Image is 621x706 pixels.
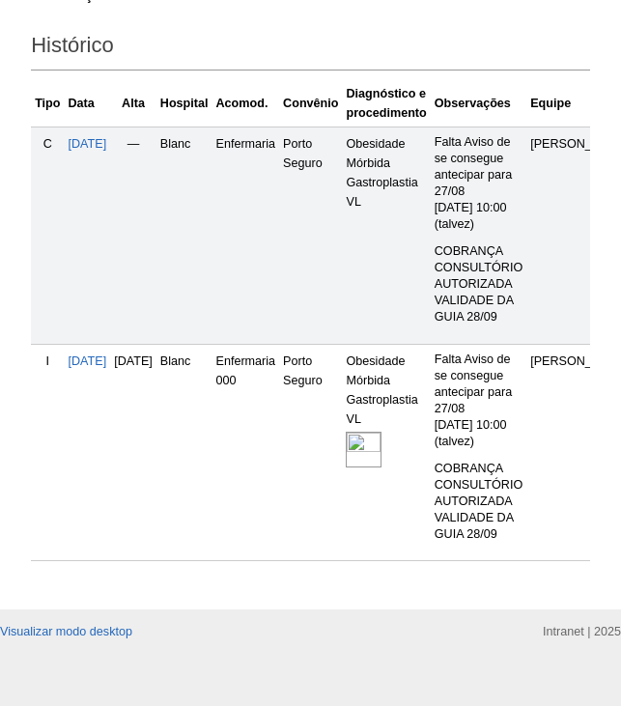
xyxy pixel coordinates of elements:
[212,80,280,127] th: Acomod.
[435,134,522,233] p: Falta Aviso de se consegue antecipar para 27/08 [DATE] 10:00 (talvez)
[279,344,342,561] td: Porto Seguro
[31,80,64,127] th: Tipo
[212,127,280,344] td: Enfermaria
[156,344,212,561] td: Blanc
[69,137,107,151] a: [DATE]
[342,80,430,127] th: Diagnóstico e procedimento
[65,80,111,127] th: Data
[35,134,60,154] div: C
[110,127,156,344] td: —
[110,80,156,127] th: Alta
[31,26,590,71] h2: Histórico
[212,344,280,561] td: Enfermaria 000
[342,344,430,561] td: Obesidade Mórbida Gastroplastia VL
[431,80,526,127] th: Observações
[35,352,60,371] div: I
[279,80,342,127] th: Convênio
[435,243,522,325] p: COBRANÇA CONSULTÓRIO AUTORIZADA VALIDADE DA GUIA 28/09
[543,622,621,641] div: Intranet | 2025
[435,461,522,543] p: COBRANÇA CONSULTÓRIO AUTORIZADA VALIDADE DA GUIA 28/09
[114,354,153,368] span: [DATE]
[156,127,212,344] td: Blanc
[342,127,430,344] td: Obesidade Mórbida Gastroplastia VL
[279,127,342,344] td: Porto Seguro
[156,80,212,127] th: Hospital
[435,352,522,450] p: Falta Aviso de se consegue antecipar para 27/08 [DATE] 10:00 (talvez)
[69,354,107,368] a: [DATE]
